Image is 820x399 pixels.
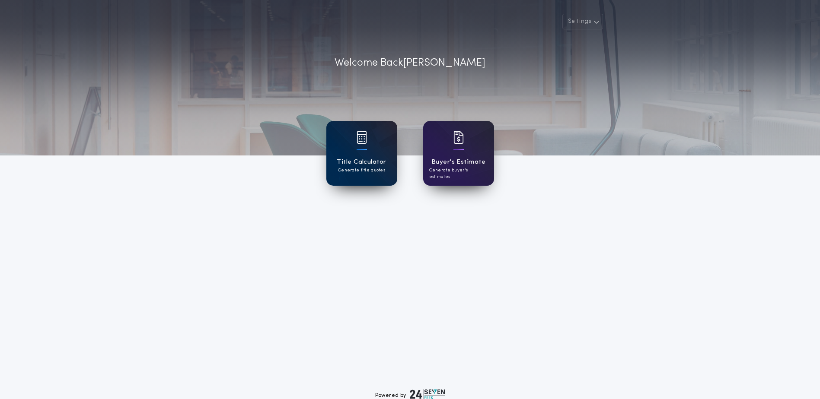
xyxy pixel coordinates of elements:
[335,55,485,71] p: Welcome Back [PERSON_NAME]
[423,121,494,186] a: card iconBuyer's EstimateGenerate buyer's estimates
[338,167,385,174] p: Generate title quotes
[431,157,485,167] h1: Buyer's Estimate
[337,157,386,167] h1: Title Calculator
[453,131,464,144] img: card icon
[429,167,488,180] p: Generate buyer's estimates
[562,14,603,29] button: Settings
[357,131,367,144] img: card icon
[326,121,397,186] a: card iconTitle CalculatorGenerate title quotes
